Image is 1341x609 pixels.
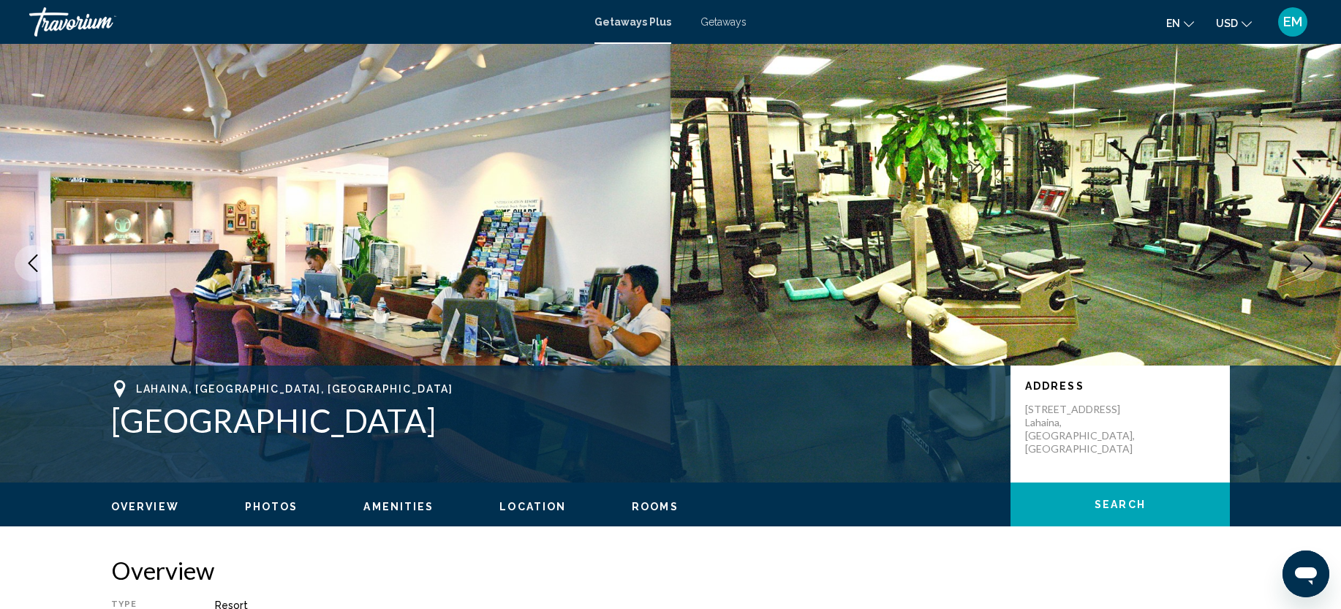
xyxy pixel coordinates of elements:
[29,7,580,37] a: Travorium
[363,500,434,513] button: Amenities
[1216,12,1252,34] button: Change currency
[632,501,679,512] span: Rooms
[111,501,179,512] span: Overview
[499,501,566,512] span: Location
[1283,551,1329,597] iframe: Button to launch messaging window
[1095,499,1146,511] span: Search
[632,500,679,513] button: Rooms
[245,501,298,512] span: Photos
[111,401,996,439] h1: [GEOGRAPHIC_DATA]
[1290,245,1326,281] button: Next image
[1216,18,1238,29] span: USD
[1025,403,1142,455] p: [STREET_ADDRESS] Lahaina, [GEOGRAPHIC_DATA], [GEOGRAPHIC_DATA]
[1025,380,1215,392] p: Address
[1011,483,1230,526] button: Search
[1274,7,1312,37] button: User Menu
[245,500,298,513] button: Photos
[111,556,1230,585] h2: Overview
[111,500,179,513] button: Overview
[15,245,51,281] button: Previous image
[363,501,434,512] span: Amenities
[136,383,453,395] span: Lahaina, [GEOGRAPHIC_DATA], [GEOGRAPHIC_DATA]
[700,16,747,28] a: Getaways
[594,16,671,28] a: Getaways Plus
[1166,12,1194,34] button: Change language
[499,500,566,513] button: Location
[1283,15,1302,29] span: EM
[1166,18,1180,29] span: en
